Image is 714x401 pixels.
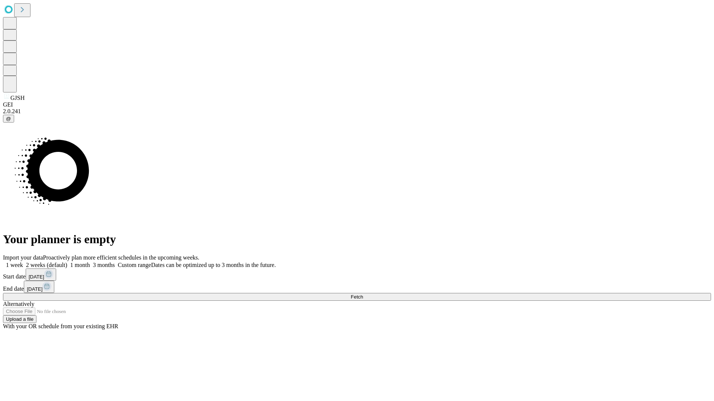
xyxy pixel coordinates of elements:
span: GJSH [10,95,25,101]
span: Import your data [3,254,43,261]
button: @ [3,115,14,123]
button: [DATE] [26,268,56,281]
span: [DATE] [29,274,44,280]
span: 1 week [6,262,23,268]
div: 2.0.241 [3,108,711,115]
button: [DATE] [24,281,54,293]
button: Upload a file [3,315,36,323]
button: Fetch [3,293,711,301]
span: [DATE] [27,286,42,292]
span: Fetch [351,294,363,300]
span: 2 weeks (default) [26,262,67,268]
span: Dates can be optimized up to 3 months in the future. [151,262,276,268]
span: Proactively plan more efficient schedules in the upcoming weeks. [43,254,199,261]
h1: Your planner is empty [3,232,711,246]
div: End date [3,281,711,293]
span: Custom range [118,262,151,268]
div: GEI [3,101,711,108]
div: Start date [3,268,711,281]
span: With your OR schedule from your existing EHR [3,323,118,329]
span: 1 month [70,262,90,268]
span: 3 months [93,262,115,268]
span: @ [6,116,11,121]
span: Alternatively [3,301,34,307]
